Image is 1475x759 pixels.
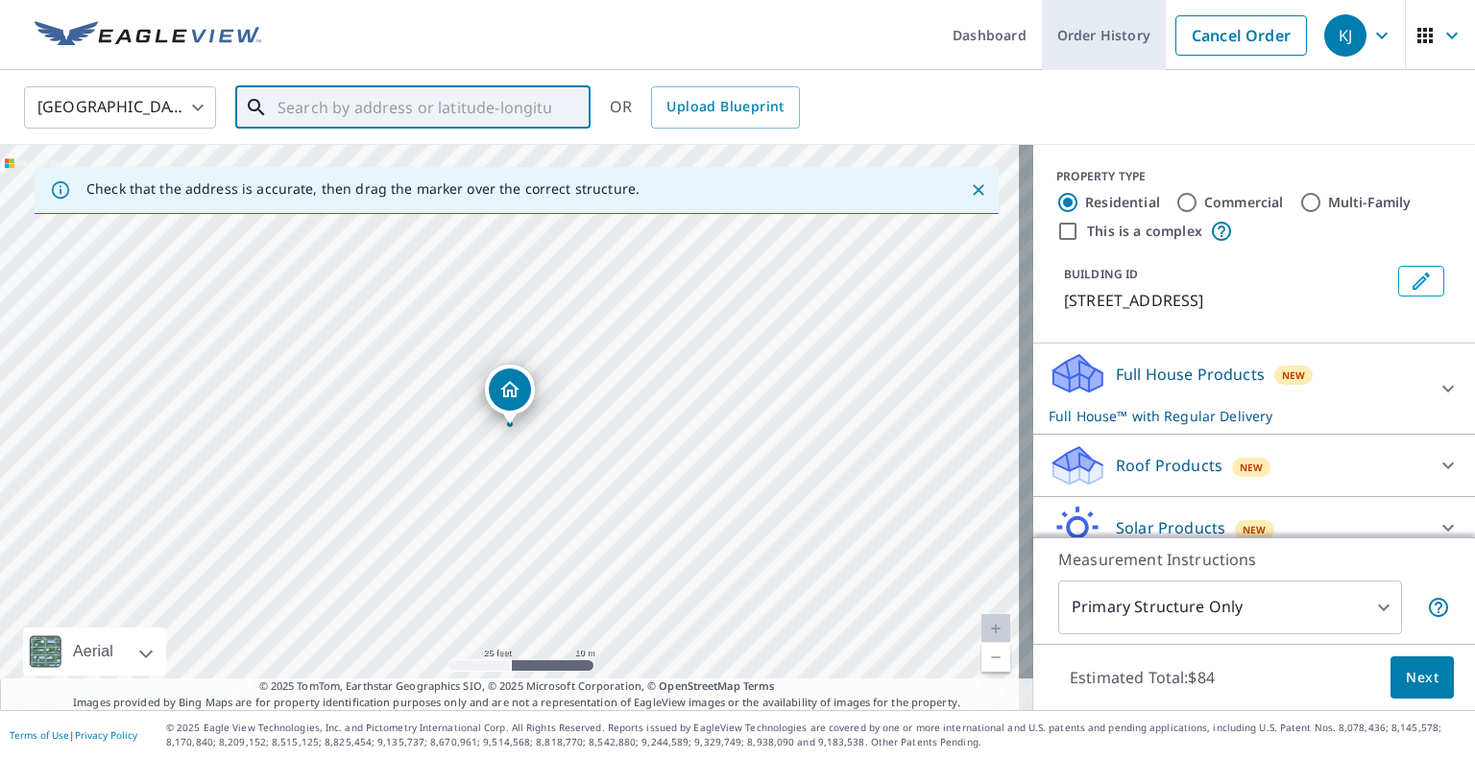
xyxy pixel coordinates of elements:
button: Close [966,178,991,202]
div: Aerial [67,628,119,676]
label: Multi-Family [1328,193,1412,212]
button: Next [1390,656,1454,700]
label: This is a complex [1087,222,1202,241]
div: Solar ProductsNew [1049,505,1460,551]
div: Roof ProductsNew [1049,442,1460,488]
p: Full House Products [1116,363,1265,386]
span: Upload Blueprint [666,95,784,119]
p: Estimated Total: $84 [1054,656,1230,699]
span: New [1240,460,1264,475]
p: Check that the address is accurate, then drag the marker over the correct structure. [86,180,640,198]
a: Terms of Use [10,728,69,742]
div: Aerial [23,628,166,676]
span: © 2025 TomTom, Earthstar Geographics SIO, © 2025 Microsoft Corporation, © [259,678,775,695]
div: Primary Structure Only [1058,581,1402,634]
p: Roof Products [1116,454,1222,477]
a: Cancel Order [1175,15,1307,56]
p: | [10,729,137,741]
p: [STREET_ADDRESS] [1064,289,1390,312]
div: Dropped pin, building 1, Residential property, 9610 Taylorsville Rd Louisville, KY 40299 [485,365,535,424]
a: Current Level 20, Zoom In Disabled [981,614,1010,643]
div: PROPERTY TYPE [1056,168,1452,185]
div: Full House ProductsNewFull House™ with Regular Delivery [1049,351,1460,426]
a: Privacy Policy [75,728,137,742]
span: Next [1406,666,1439,690]
span: New [1243,522,1267,537]
div: OR [610,86,800,129]
p: BUILDING ID [1064,266,1138,282]
a: Current Level 20, Zoom Out [981,643,1010,672]
label: Commercial [1204,193,1284,212]
p: Full House™ with Regular Delivery [1049,406,1425,426]
input: Search by address or latitude-longitude [278,81,551,134]
p: Solar Products [1116,516,1225,539]
label: Residential [1085,193,1160,212]
button: Edit building 1 [1398,266,1444,296]
div: KJ [1324,14,1366,57]
span: New [1282,368,1306,383]
img: EV Logo [35,21,261,50]
a: Upload Blueprint [651,86,799,129]
a: OpenStreetMap [659,678,739,693]
div: [GEOGRAPHIC_DATA] [24,81,216,134]
span: Your report will include only the primary structure on the property. For example, a detached gara... [1427,596,1450,619]
a: Terms [743,678,775,693]
p: Measurement Instructions [1058,548,1450,571]
p: © 2025 Eagle View Technologies, Inc. and Pictometry International Corp. All Rights Reserved. Repo... [166,721,1465,749]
